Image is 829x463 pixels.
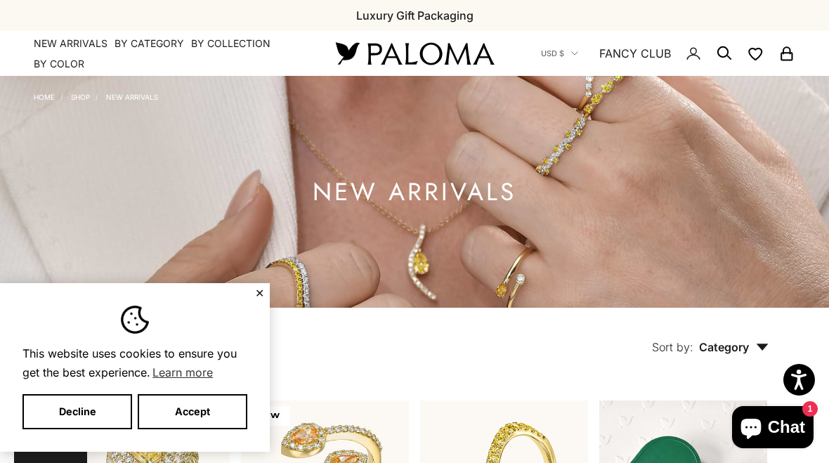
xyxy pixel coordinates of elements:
button: USD $ [541,47,578,60]
a: NEW ARRIVALS [34,37,107,51]
button: Close [255,289,264,297]
a: Learn more [150,362,215,383]
button: Accept [138,394,247,429]
summary: By Collection [191,37,270,51]
span: Sort by: [652,340,693,354]
a: Shop [71,93,90,101]
img: Cookie banner [121,306,149,334]
nav: Secondary navigation [541,31,795,76]
summary: By Color [34,57,84,71]
span: USD $ [541,47,564,60]
a: NEW ARRIVALS [106,93,158,101]
span: This website uses cookies to ensure you get the best experience. [22,345,247,383]
h1: NEW ARRIVALS [313,183,516,201]
inbox-online-store-chat: Shopify online store chat [728,406,818,452]
nav: Breadcrumb [34,90,158,101]
nav: Primary navigation [34,37,302,71]
button: Sort by: Category [620,308,801,367]
p: Luxury Gift Packaging [356,6,474,25]
a: FANCY CLUB [599,44,671,63]
summary: By Category [115,37,184,51]
a: Home [34,93,55,101]
button: Decline [22,394,132,429]
span: Category [699,340,769,354]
